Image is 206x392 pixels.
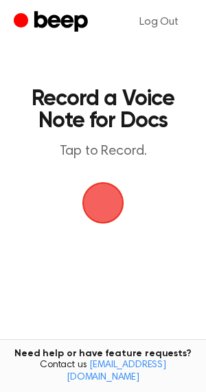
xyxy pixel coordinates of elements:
[126,6,192,39] a: Log Out
[67,360,166,382] a: [EMAIL_ADDRESS][DOMAIN_NAME]
[14,9,91,36] a: Beep
[25,88,181,132] h1: Record a Voice Note for Docs
[82,182,124,224] img: Beep Logo
[25,143,181,160] p: Tap to Record.
[8,360,198,384] span: Contact us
